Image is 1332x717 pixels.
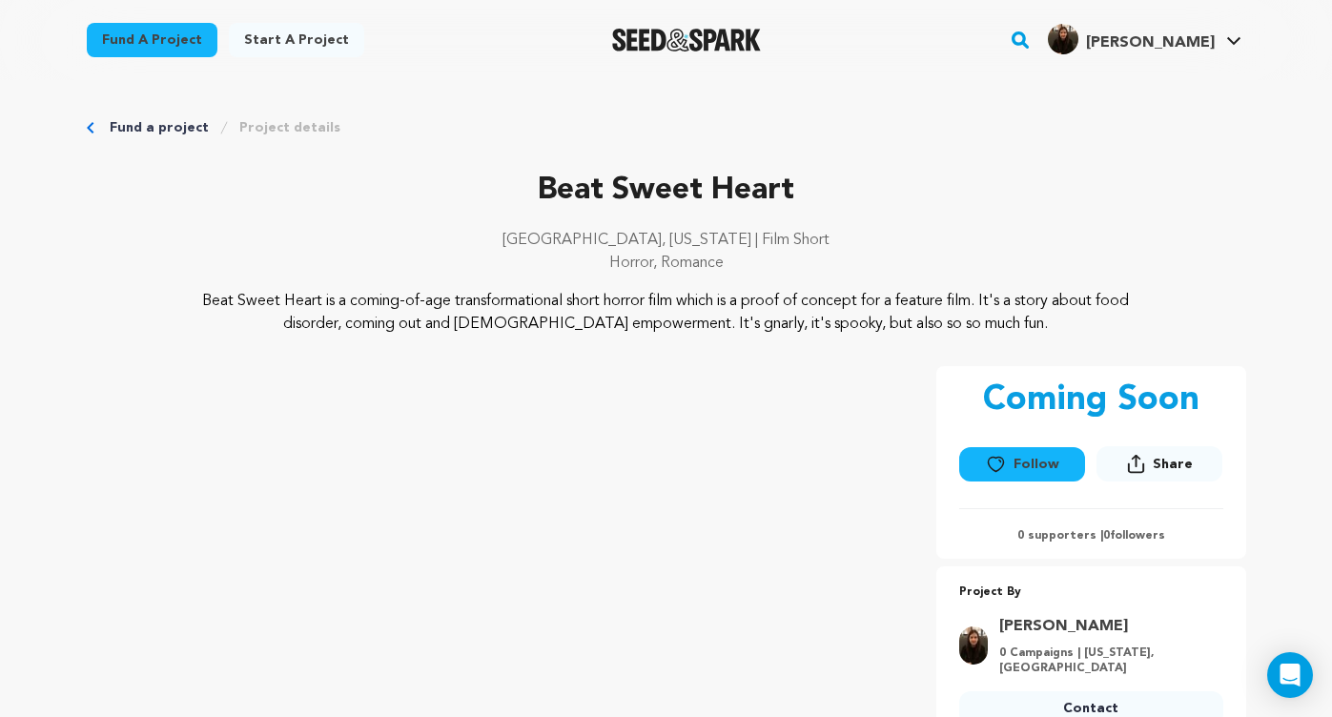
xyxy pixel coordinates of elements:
span: Share [1096,446,1222,489]
button: Share [1096,446,1222,481]
a: Project details [239,118,340,137]
a: Goto Mariya Somova profile [999,615,1212,638]
a: Mariya S.'s Profile [1044,20,1245,54]
p: Beat Sweet Heart [87,168,1246,214]
img: f1767e158fc15795.jpg [1048,24,1078,54]
span: Mariya S.'s Profile [1044,20,1245,60]
div: Breadcrumb [87,118,1246,137]
a: Start a project [229,23,364,57]
p: Coming Soon [983,381,1199,420]
div: Mariya S.'s Profile [1048,24,1215,54]
a: Fund a project [87,23,217,57]
div: Open Intercom Messenger [1267,652,1313,698]
img: Seed&Spark Logo Dark Mode [612,29,762,51]
p: 0 Campaigns | [US_STATE], [GEOGRAPHIC_DATA] [999,645,1212,676]
a: Fund a project [110,118,209,137]
span: 0 [1103,530,1110,542]
p: Horror, Romance [87,252,1246,275]
p: Beat Sweet Heart is a coming-of-age transformational short horror film which is a proof of concep... [202,290,1130,336]
span: Share [1153,455,1193,474]
p: [GEOGRAPHIC_DATA], [US_STATE] | Film Short [87,229,1246,252]
p: Project By [959,582,1223,604]
span: [PERSON_NAME] [1086,35,1215,51]
button: Follow [959,447,1085,481]
img: f1767e158fc15795.jpg [959,626,988,665]
p: 0 supporters | followers [959,528,1223,543]
a: Seed&Spark Homepage [612,29,762,51]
